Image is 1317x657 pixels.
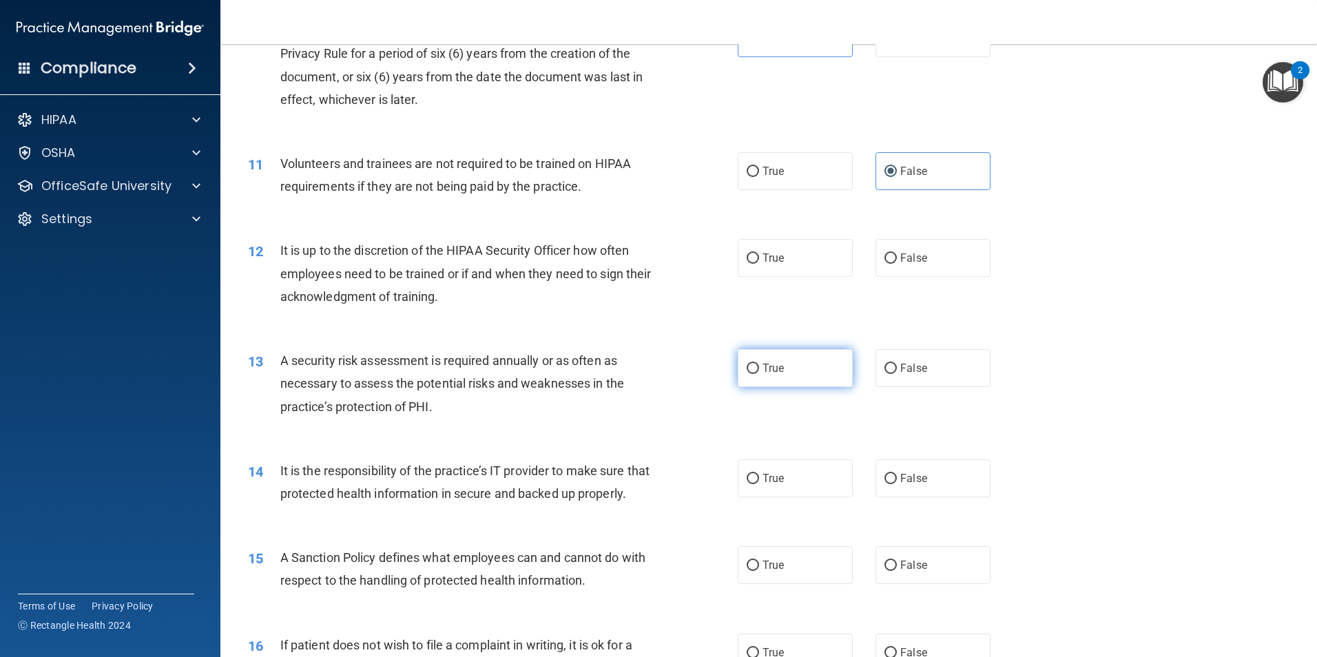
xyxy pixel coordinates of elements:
[248,550,263,567] span: 15
[280,463,650,501] span: It is the responsibility of the practice’s IT provider to make sure that protected health informa...
[41,145,76,161] p: OSHA
[248,243,263,260] span: 12
[884,561,897,571] input: False
[17,211,200,227] a: Settings
[41,178,172,194] p: OfficeSafe University
[280,353,624,413] span: A security risk assessment is required annually or as often as necessary to assess the potential ...
[763,559,784,572] span: True
[17,14,204,42] img: PMB logo
[884,253,897,264] input: False
[763,165,784,178] span: True
[18,599,75,613] a: Terms of Use
[280,156,631,194] span: Volunteers and trainees are not required to be trained on HIPAA requirements if they are not bein...
[763,472,784,485] span: True
[41,59,136,78] h4: Compliance
[248,463,263,480] span: 14
[1298,70,1303,88] div: 2
[1079,559,1300,614] iframe: Drift Widget Chat Controller
[900,251,927,264] span: False
[884,474,897,484] input: False
[92,599,154,613] a: Privacy Policy
[763,362,784,375] span: True
[900,559,927,572] span: False
[900,165,927,178] span: False
[41,211,92,227] p: Settings
[900,472,927,485] span: False
[18,618,131,632] span: Ⓒ Rectangle Health 2024
[280,550,645,587] span: A Sanction Policy defines what employees can and cannot do with respect to the handling of protec...
[1263,62,1303,103] button: Open Resource Center, 2 new notifications
[248,638,263,654] span: 16
[747,364,759,374] input: True
[17,112,200,128] a: HIPAA
[41,112,76,128] p: HIPAA
[884,364,897,374] input: False
[248,156,263,173] span: 11
[747,167,759,177] input: True
[747,253,759,264] input: True
[763,251,784,264] span: True
[900,362,927,375] span: False
[248,353,263,370] span: 13
[280,23,650,107] span: The practice is required to retain documents required by the HIPAA Privacy Rule for a period of s...
[747,561,759,571] input: True
[747,474,759,484] input: True
[17,178,200,194] a: OfficeSafe University
[17,145,200,161] a: OSHA
[280,243,652,303] span: It is up to the discretion of the HIPAA Security Officer how often employees need to be trained o...
[884,167,897,177] input: False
